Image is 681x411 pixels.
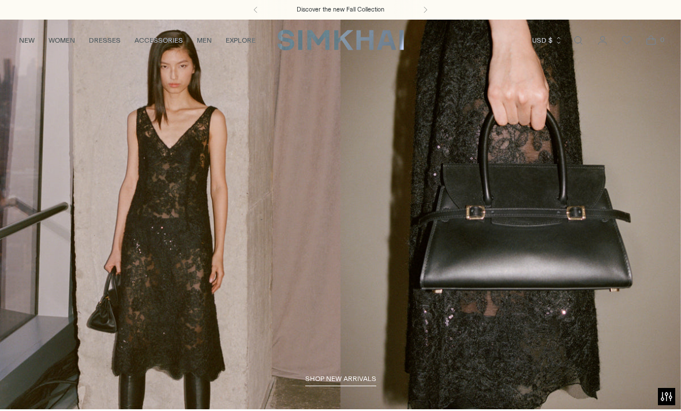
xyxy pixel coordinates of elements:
[297,5,384,14] a: Discover the new Fall Collection
[639,29,663,52] a: Open cart modal
[615,29,638,52] a: Wishlist
[277,29,404,51] a: SIMKHAI
[532,28,563,53] button: USD $
[305,375,376,386] a: shop new arrivals
[305,375,376,383] span: shop new arrivals
[226,28,256,53] a: EXPLORE
[591,29,614,52] a: Go to the account page
[657,35,667,45] span: 0
[197,28,212,53] a: MEN
[19,28,35,53] a: NEW
[567,29,590,52] a: Open search modal
[48,28,75,53] a: WOMEN
[134,28,183,53] a: ACCESSORIES
[89,28,121,53] a: DRESSES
